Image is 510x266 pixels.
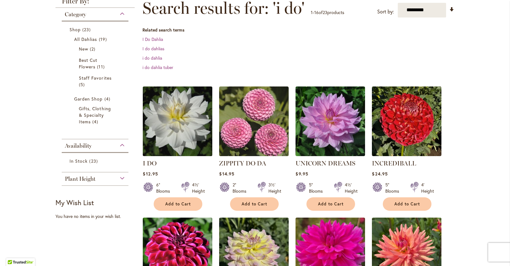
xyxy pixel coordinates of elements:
[79,75,112,81] span: Staff Favorites
[296,86,365,156] img: UNICORN DREAMS
[143,171,158,177] span: $12.95
[79,57,113,70] a: Best Cut Flowers
[383,197,431,211] button: Add to Cart
[142,46,164,52] a: I do dahlias
[70,158,122,164] a: In Stock 23
[74,96,103,102] span: Garden Shop
[142,64,173,70] a: i do dahlia tuber
[323,9,327,15] span: 23
[79,81,86,88] span: 5
[90,46,97,52] span: 2
[345,182,358,194] div: 4½' Height
[142,55,162,61] a: i do dahlia
[70,27,81,32] span: Shop
[372,160,416,167] a: INCREDIBALL
[74,96,118,102] a: Garden Shop
[142,36,163,42] a: I Do Dahlia
[89,158,99,164] span: 23
[156,182,174,194] div: 6" Blooms
[242,201,267,207] span: Add to Cart
[143,151,212,157] a: I DO
[192,182,205,194] div: 4½' Height
[74,36,118,42] a: All Dahlias
[314,9,319,15] span: 16
[219,86,289,156] img: ZIPPITY DO DA
[65,142,92,149] span: Availability
[311,9,313,15] span: 1
[97,63,106,70] span: 11
[372,171,387,177] span: $24.95
[99,36,108,42] span: 19
[219,171,234,177] span: $14.95
[219,151,289,157] a: ZIPPITY DO DA
[104,96,112,102] span: 4
[306,197,355,211] button: Add to Cart
[79,46,113,52] a: New
[230,197,279,211] button: Add to Cart
[70,26,122,33] a: Shop
[142,27,455,33] dt: Related search terms
[55,213,139,219] div: You have no items in your wish list.
[79,75,113,88] a: Staff Favorites
[318,201,344,207] span: Add to Cart
[233,182,250,194] div: 2" Blooms
[92,118,100,125] span: 4
[311,7,344,17] p: - of products
[74,36,97,42] span: All Dahlias
[296,171,308,177] span: $9.95
[141,85,214,158] img: I DO
[70,158,88,164] span: In Stock
[143,160,156,167] a: I DO
[55,198,94,207] strong: My Wish List
[65,175,95,182] span: Plant Height
[421,182,434,194] div: 4' Height
[79,106,111,125] span: Gifts, Clothing & Specialty Items
[372,151,441,157] a: Incrediball
[65,11,86,18] span: Category
[165,201,191,207] span: Add to Cart
[82,26,92,33] span: 23
[377,6,394,17] label: Sort by:
[79,46,88,52] span: New
[296,160,355,167] a: UNICORN DREAMS
[372,86,441,156] img: Incrediball
[79,105,113,125] a: Gifts, Clothing &amp; Specialty Items
[268,182,281,194] div: 3½' Height
[394,201,420,207] span: Add to Cart
[385,182,403,194] div: 5" Blooms
[309,182,326,194] div: 5" Blooms
[219,160,266,167] a: ZIPPITY DO DA
[154,197,202,211] button: Add to Cart
[296,151,365,157] a: UNICORN DREAMS
[79,57,97,70] span: Best Cut Flowers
